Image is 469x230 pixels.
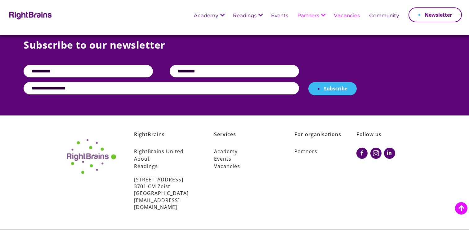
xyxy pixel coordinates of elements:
[334,13,360,19] a: Vacancies
[214,163,276,170] a: Vacancies
[7,11,52,20] img: Rightbrains
[294,131,357,148] h6: For organisations
[369,13,399,19] a: Community
[294,148,357,155] a: Partners
[214,148,276,155] a: Academy
[308,82,357,96] button: Subscribe
[409,7,462,22] a: Newsletter
[271,13,288,19] a: Events
[297,13,319,19] a: Partners
[356,131,409,148] h6: Follow us
[134,131,196,148] h6: RightBrains
[24,38,445,65] p: Subscribe to our newsletter
[134,197,196,211] a: [EMAIL_ADDRESS][DOMAIN_NAME]
[134,176,196,211] p: [STREET_ADDRESS] 3701 CM Zeist [GEOGRAPHIC_DATA]
[233,13,257,19] a: Readings
[134,148,196,155] a: RightBrains United
[214,131,276,148] h6: Services
[134,163,196,170] a: Readings
[214,155,276,163] a: Events
[134,155,196,163] a: About
[194,13,218,19] a: Academy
